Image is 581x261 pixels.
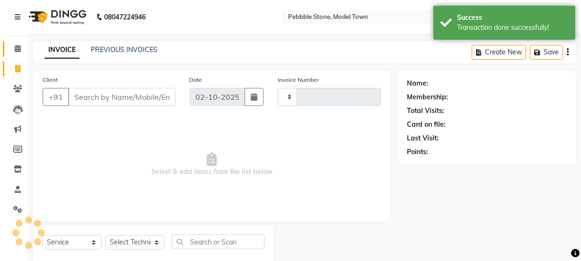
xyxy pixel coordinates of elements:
[172,235,264,249] input: Search or Scan
[190,76,202,84] label: Date
[104,4,146,30] b: 08047224946
[44,42,79,59] a: INVOICE
[407,133,439,143] div: Last Visit:
[530,45,563,60] button: Save
[24,4,89,30] img: logo
[407,92,448,102] div: Membership:
[43,76,58,84] label: Client
[43,117,381,212] span: Select & add items from the list below
[457,13,568,23] div: Success
[407,78,428,88] div: Name:
[457,23,568,33] div: Transaction done successfully!
[407,120,446,130] div: Card on file:
[407,106,444,116] div: Total Visits:
[278,76,319,84] label: Invoice Number
[43,88,69,106] button: +91
[407,147,428,157] div: Points:
[68,88,176,106] input: Search by Name/Mobile/Email/Code
[472,45,526,60] button: Create New
[91,45,158,54] a: PREVIOUS INVOICES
